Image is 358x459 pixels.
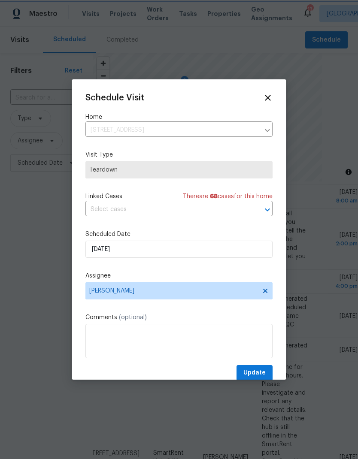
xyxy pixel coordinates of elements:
[89,287,258,294] span: [PERSON_NAME]
[89,166,269,174] span: Teardown
[261,204,273,216] button: Open
[263,93,273,103] span: Close
[85,272,273,280] label: Assignee
[85,313,273,322] label: Comments
[210,193,218,199] span: 68
[243,368,266,378] span: Update
[85,151,273,159] label: Visit Type
[119,314,147,320] span: (optional)
[85,113,273,121] label: Home
[85,124,260,137] input: Enter in an address
[85,203,249,216] input: Select cases
[85,230,273,239] label: Scheduled Date
[85,192,122,201] span: Linked Cases
[183,192,273,201] span: There are case s for this home
[85,241,273,258] input: M/D/YYYY
[85,94,144,102] span: Schedule Visit
[237,365,273,381] button: Update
